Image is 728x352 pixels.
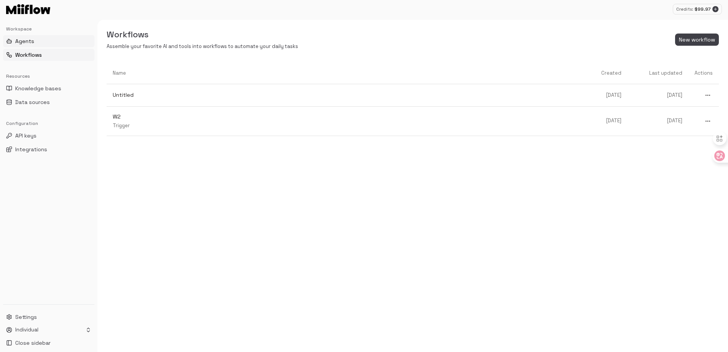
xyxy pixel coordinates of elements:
span: Data sources [15,98,50,106]
button: New workflow [675,34,719,46]
p: Assemble your favorite AI and tools into workflows to automate your daily tasks [107,43,298,50]
button: Settings [3,311,94,323]
th: Actions [688,62,719,84]
button: Add credits [712,6,718,12]
p: Credits: [676,6,693,13]
a: Untitled [107,85,589,105]
p: [DATE] [595,117,621,125]
button: Agents [3,35,94,47]
button: Data sources [3,96,94,108]
a: more [688,84,719,106]
a: [DATE] [627,111,688,131]
p: Untitled [113,91,583,99]
span: Integrations [15,146,47,153]
div: Configuration [3,117,94,130]
button: Workflows [3,49,94,61]
th: Name [107,62,589,84]
p: Individual [15,326,38,334]
button: more [703,90,713,100]
span: API keys [15,132,37,139]
button: API keys [3,130,94,142]
span: Agents [15,37,34,45]
th: Created [589,62,627,84]
p: [DATE] [595,92,621,99]
p: W2 [113,113,583,121]
span: Knowledge bases [15,85,61,92]
button: Individual [3,325,94,335]
button: Integrations [3,143,94,155]
th: Last updated [627,62,688,84]
p: Trigger [113,122,583,130]
span: New workflow [679,35,715,45]
button: Toggle Sidebar [94,20,101,352]
span: Close sidebar [15,339,51,347]
p: [DATE] [634,92,682,99]
a: more [688,110,719,132]
div: Resources [3,70,94,82]
a: W2Trigger [107,107,589,136]
a: [DATE] [589,111,627,131]
p: $ 99.97 [694,6,711,13]
button: more [703,116,713,126]
p: [DATE] [634,117,682,125]
h5: Workflows [107,29,298,40]
span: Settings [15,313,37,321]
button: Knowledge bases [3,82,94,94]
a: [DATE] [627,86,688,105]
img: Logo [6,4,50,14]
a: [DATE] [589,86,627,105]
span: Workflows [15,51,42,59]
div: Workspace [3,23,94,35]
button: Close sidebar [3,337,94,349]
